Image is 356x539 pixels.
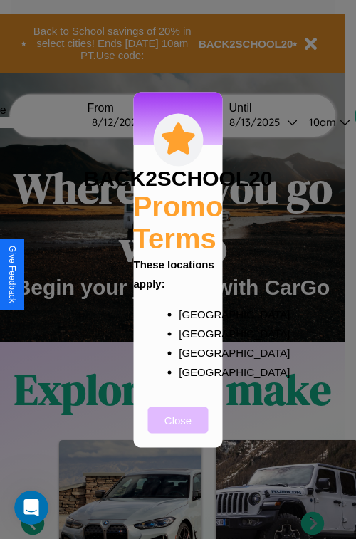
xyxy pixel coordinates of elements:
[83,166,272,190] h3: BACK2SCHOOL20
[14,491,48,525] iframe: Intercom live chat
[179,342,206,362] p: [GEOGRAPHIC_DATA]
[133,190,224,254] h2: Promo Terms
[7,246,17,303] div: Give Feedback
[148,407,209,433] button: Close
[179,304,206,323] p: [GEOGRAPHIC_DATA]
[179,362,206,381] p: [GEOGRAPHIC_DATA]
[179,323,206,342] p: [GEOGRAPHIC_DATA]
[134,258,214,289] b: These locations apply:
